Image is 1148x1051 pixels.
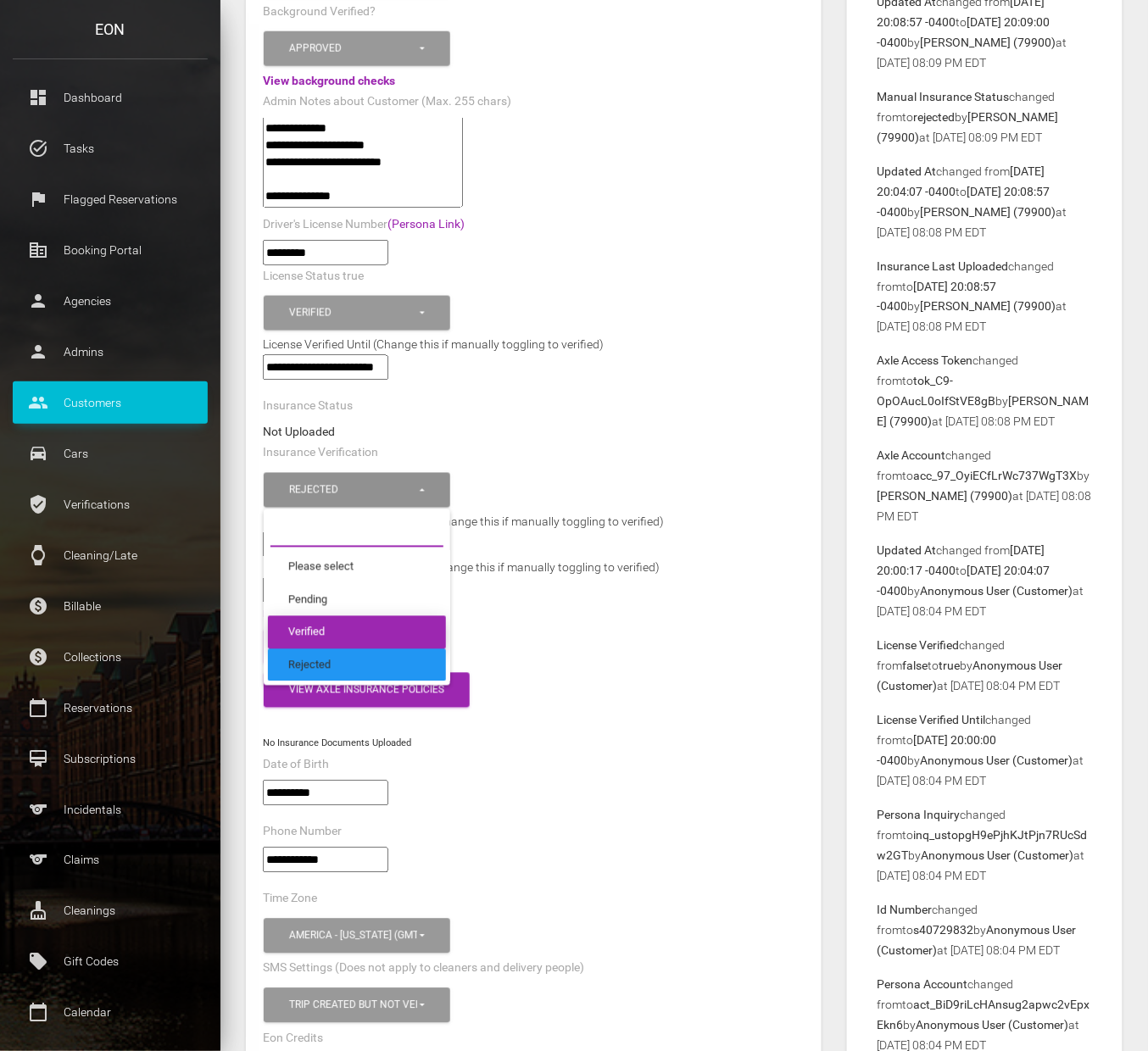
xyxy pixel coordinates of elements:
[13,432,208,475] a: drive_eta Cars
[877,161,1093,242] p: changed from to by at [DATE] 08:08 PM EDT
[288,559,354,576] span: Please select
[913,924,973,937] b: s40729832
[939,659,960,673] b: true
[877,805,1093,887] p: changed from to by at [DATE] 08:04 PM EDT
[877,978,967,992] b: Persona Account
[263,609,346,620] a: Manual Upload Link
[263,268,364,285] label: License Status true
[902,659,928,673] b: false
[25,797,195,822] p: Incidentals
[263,216,465,233] label: Driver's License Number
[13,76,208,119] a: dashboard Dashboard
[25,237,195,263] p: Booking Portal
[25,288,195,314] p: Agencies
[250,558,672,578] div: Insurance Liability Verified Until (Change this if manually toggling to verified)
[877,636,1093,697] p: changed from to by at [DATE] 08:04 PM EDT
[25,390,195,415] p: Customers
[13,839,208,881] a: sports Claims
[921,849,1073,863] b: Anonymous User (Customer)
[288,592,327,609] span: Pending
[877,259,1008,273] b: Insurance Last Uploaded
[25,746,195,771] p: Subscriptions
[877,256,1093,337] p: changed from to by at [DATE] 08:08 PM EDT
[289,483,417,498] div: Rejected
[877,110,1058,144] b: [PERSON_NAME] (79900)
[920,754,1073,768] b: Anonymous User (Customer)
[877,541,1093,622] p: changed from to by at [DATE] 08:04 PM EDT
[263,398,353,415] label: Insurance Status
[877,164,936,178] b: Updated At
[13,280,208,322] a: person Agencies
[877,351,1093,432] p: changed from to by at [DATE] 08:08 PM EDT
[913,470,1077,483] b: acc_97_OyiECfLrWc737WgT3X
[920,36,1056,49] b: [PERSON_NAME] (79900)
[13,534,208,576] a: watch Cleaning/Late
[264,31,450,66] button: Approved
[13,941,208,983] a: local_offer Gift Codes
[250,335,817,355] div: License Verified Until (Change this if manually toggling to verified)
[264,919,450,954] button: America - New York (GMT -05:00)
[25,136,195,161] p: Tasks
[877,449,945,463] b: Axle Account
[263,3,376,20] label: Background Verified?
[877,998,1089,1032] b: act_BiD9riLcHAnsug2apwc2vEpxEkn6
[288,625,325,641] span: Verified
[264,673,470,708] button: View Axle Insurance Policies
[13,890,208,932] a: cleaning_services Cleanings
[877,809,960,822] b: Persona Inquiry
[920,205,1056,219] b: [PERSON_NAME] (79900)
[263,445,378,462] label: Insurance Verification
[250,512,677,532] div: Insurance Collision Verified Until (Change this if manually toggling to verified)
[289,306,417,320] div: Verified
[25,186,195,212] p: Flagged Reservations
[920,585,1073,598] b: Anonymous User (Customer)
[289,929,417,943] div: America - [US_STATE] (GMT -05:00)
[13,737,208,780] a: card_membership Subscriptions
[263,738,411,749] small: No Insurance Documents Uploaded
[13,127,208,170] a: task_alt Tasks
[13,788,208,831] a: sports Incidentals
[25,949,195,975] p: Gift Codes
[13,178,208,220] a: flag Flagged Reservations
[13,585,208,627] a: paid Billable
[25,593,195,619] p: Billable
[877,446,1093,527] p: changed from to by at [DATE] 08:08 PM EDT
[877,280,996,314] b: [DATE] 20:08:57 -0400
[264,473,450,508] button: Rejected
[263,757,329,774] label: Date of Birth
[263,425,335,439] strong: Not Uploaded
[25,695,195,720] p: Reservations
[13,687,208,729] a: calendar_today Reservations
[920,300,1056,314] b: [PERSON_NAME] (79900)
[877,544,936,558] b: Updated At
[263,891,317,908] label: Time Zone
[288,658,331,674] span: Rejected
[13,381,208,424] a: people Customers
[25,1000,195,1026] p: Calendar
[387,217,465,231] a: (Persona Link)
[25,492,195,517] p: Verifications
[263,960,584,977] label: SMS Settings (Does not apply to cleaners and delivery people)
[25,339,195,364] p: Admins
[877,86,1093,147] p: changed from to by at [DATE] 08:09 PM EDT
[264,988,450,1023] button: Trip created but not verified, Customer is verified and trip is set to go
[916,1019,1068,1032] b: Anonymous User (Customer)
[25,848,195,873] p: Claims
[289,42,417,56] div: Approved
[264,296,450,331] button: Verified
[877,829,1087,863] b: inq_ustopgH9ePjhKJtPjn7RUcSdw2GT
[877,710,1093,792] p: changed from to by at [DATE] 08:04 PM EDT
[877,354,972,368] b: Axle Access Token
[877,490,1012,503] b: [PERSON_NAME] (79900)
[25,644,195,670] p: Collections
[263,1031,323,1048] label: Eon Credits
[877,639,959,653] b: License Verified
[13,483,208,525] a: verified_user Verifications
[877,734,996,768] b: [DATE] 20:00:00 -0400
[25,542,195,568] p: Cleaning/Late
[289,998,417,1013] div: Trip created but not verified , Customer is verified and trip is set to go
[13,636,208,678] a: paid Collections
[25,898,195,924] p: Cleanings
[13,331,208,373] a: person Admins
[913,110,955,124] b: rejected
